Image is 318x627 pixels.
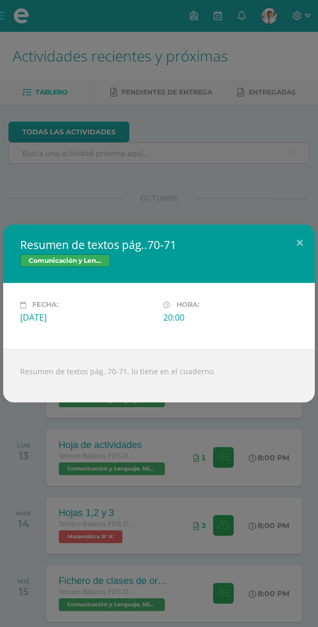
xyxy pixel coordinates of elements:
[163,312,202,323] div: 20:00
[20,237,298,252] h2: Resumen de textos pág..70-71
[3,349,315,402] div: Resumen de textos pág..70-71, lo tiene en el cuaderno
[20,254,110,267] span: Comunicación y Lenguaje, Idioma Español
[285,225,315,261] button: Close (Esc)
[32,301,58,309] span: Fecha:
[20,312,155,323] div: [DATE]
[176,301,199,309] span: Hora:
